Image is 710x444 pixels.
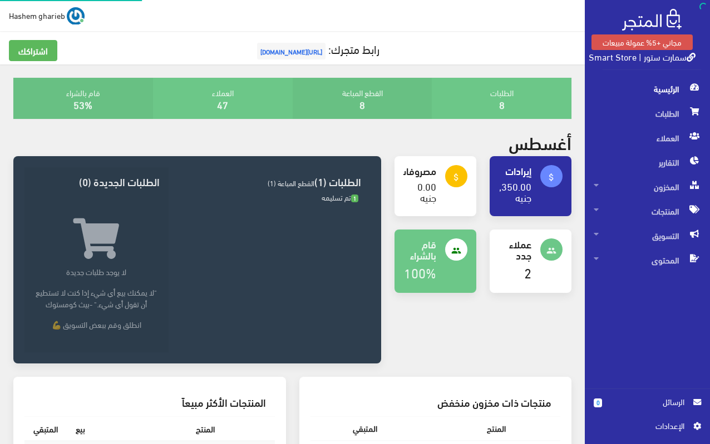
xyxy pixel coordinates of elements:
a: 0.00 جنيه [417,177,436,206]
a: الرئيسية [585,77,710,101]
span: المخزون [594,174,701,199]
i: attach_money [546,172,556,182]
i: people [546,246,556,256]
span: المحتوى [594,248,701,272]
span: التقارير [594,150,701,174]
a: 8 [359,95,365,113]
a: المنتجات [585,199,710,223]
th: المتبقي [24,417,67,441]
span: اﻹعدادات [603,420,684,432]
a: 8 [499,95,505,113]
i: people [451,246,461,256]
div: القطع المباعة [293,78,432,119]
h3: منتجات ذات مخزون منخفض [319,397,552,407]
span: العملاء [594,126,701,150]
h3: الطلبات الجديدة (0) [33,176,160,187]
h3: المنتجات الأكثر مبيعاً [33,397,266,407]
span: 1 [351,194,358,203]
div: الطلبات [432,78,571,119]
a: اشتراكك [9,40,57,61]
img: . [622,9,682,31]
span: Hashem gharieb [9,8,65,22]
a: 53% [73,95,92,113]
a: التقارير [585,150,710,174]
a: اﻹعدادات [594,420,701,437]
th: المنتج [420,417,515,441]
p: لا يوجد طلبات جديدة [33,266,160,277]
h4: قام بالشراء [403,238,436,261]
a: 0 الرسائل [594,396,701,420]
a: 47 [217,95,228,113]
h3: الطلبات (1) [177,176,361,187]
a: 1,350.00 جنيه [494,177,531,206]
th: المنتج [94,417,224,441]
a: رابط متجرك:[URL][DOMAIN_NAME] [254,38,379,59]
span: الرسائل [611,396,684,408]
a: 2 [524,260,531,284]
a: الطلبات [585,101,710,126]
img: ... [67,7,85,25]
h2: أغسطس [509,132,571,152]
a: المحتوى [585,248,710,272]
a: المخزون [585,174,710,199]
a: ... Hashem gharieb [9,7,85,24]
th: بيع [67,417,94,441]
span: القطع المباعة (1) [268,176,314,189]
h4: مصروفات [403,165,436,176]
a: مجاني +5% عمولة مبيعات [591,34,693,50]
h4: عملاء جدد [499,238,531,261]
p: "لا يمكنك بيع أي شيء إذا كنت لا تستطيع أن تقول أي شيء." -بيث كومستوك [33,286,160,310]
p: انطلق وقم ببعض التسويق 💪 [33,318,160,330]
span: التسويق [594,223,701,248]
i: attach_money [451,172,461,182]
span: الطلبات [594,101,701,126]
span: 0 [594,398,602,407]
span: المنتجات [594,199,701,223]
span: تم تسليمه [322,191,358,204]
th: المتبقي [310,417,420,441]
a: 100% [404,260,436,284]
span: [URL][DOMAIN_NAME] [257,43,326,59]
span: الرئيسية [594,77,701,101]
a: العملاء [585,126,710,150]
div: قام بالشراء [13,78,153,119]
h4: إيرادات [499,165,531,176]
div: العملاء [153,78,293,119]
a: سمارت ستور | Smart Store [589,48,696,64]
